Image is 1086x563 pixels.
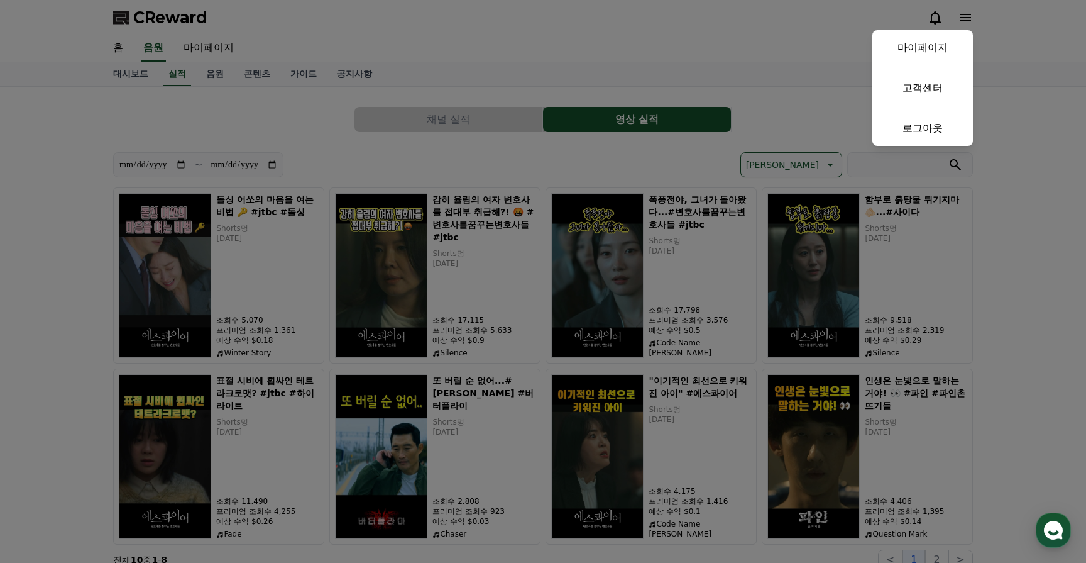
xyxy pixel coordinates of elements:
[83,399,162,430] a: 대화
[872,111,973,146] a: 로그아웃
[40,418,47,428] span: 홈
[115,418,130,428] span: 대화
[4,399,83,430] a: 홈
[872,30,973,65] a: 마이페이지
[872,30,973,146] button: 마이페이지 고객센터 로그아웃
[194,418,209,428] span: 설정
[162,399,241,430] a: 설정
[872,70,973,106] a: 고객센터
